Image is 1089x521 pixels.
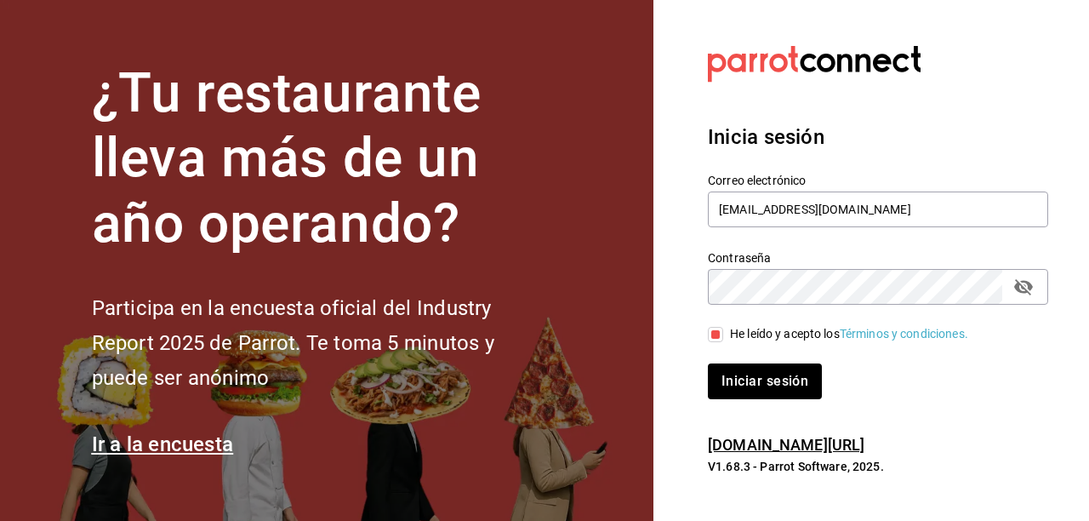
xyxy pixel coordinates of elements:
input: Ingresa tu correo electrónico [708,192,1048,227]
h1: ¿Tu restaurante lleva más de un año operando? [92,61,551,257]
a: Términos y condiciones. [840,327,968,341]
h2: Participa en la encuesta oficial del Industry Report 2025 de Parrot. Te toma 5 minutos y puede se... [92,291,551,395]
h3: Inicia sesión [708,122,1048,152]
button: Iniciar sesión [708,364,822,399]
a: Ir a la encuesta [92,432,234,456]
button: passwordField [1009,272,1038,301]
p: V1.68.3 - Parrot Software, 2025. [708,458,1048,475]
a: [DOMAIN_NAME][URL] [708,436,864,454]
label: Contraseña [708,251,1048,263]
div: He leído y acepto los [730,325,968,343]
label: Correo electrónico [708,174,1048,186]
